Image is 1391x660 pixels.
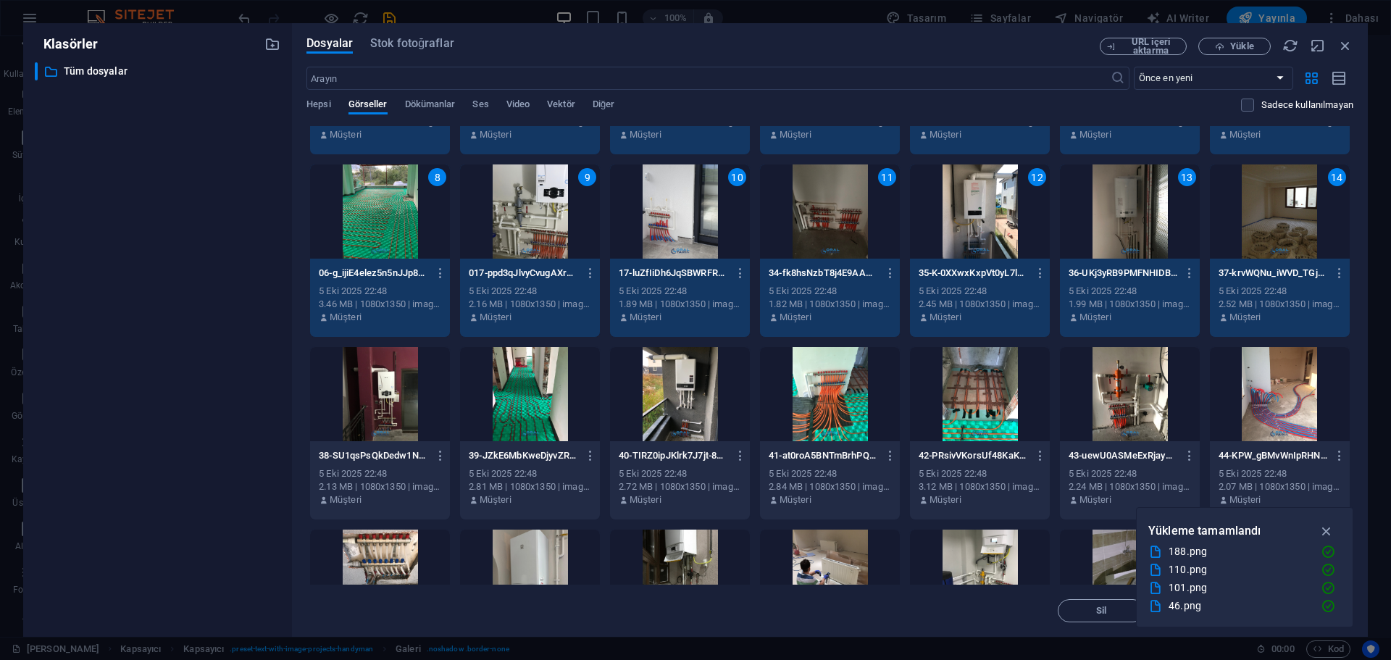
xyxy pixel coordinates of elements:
div: 5 Eki 2025 22:48 [469,285,591,298]
div: 5 Eki 2025 22:48 [769,467,891,480]
div: 5 Eki 2025 22:48 [619,467,741,480]
p: Müşteri [1079,493,1111,506]
span: Dökümanlar [405,96,456,116]
div: 5 Eki 2025 22:48 [1219,285,1341,298]
div: 2.13 MB | 1080x1350 | image/png [319,480,441,493]
p: Müşteri [780,128,811,141]
div: 8 [428,168,446,186]
div: 110.png [1169,561,1309,578]
p: Müşteri [480,493,511,506]
p: 36-UKj3yRB9PMFNHIDB2CfupQ.png [1069,267,1177,280]
p: 44-KPW_gBMvWnIpRHN-BDK0ig.png [1219,449,1327,462]
p: Müşteri [480,128,511,141]
div: 1.89 MB | 1080x1350 | image/png [619,298,741,311]
i: Küçült [1310,38,1326,54]
span: Video [506,96,530,116]
p: Müşteri [630,311,661,324]
p: 38-SU1qsPsQkDedw1NVHKWHYA.png [319,449,427,462]
div: 5 Eki 2025 22:48 [919,285,1041,298]
p: Müşteri [330,128,361,141]
p: Müşteri [330,311,361,324]
div: ​ [35,62,38,80]
div: 5 Eki 2025 22:48 [319,467,441,480]
p: Müşteri [1229,128,1261,141]
button: URL içeri aktarma [1100,38,1187,55]
p: Müşteri [930,311,961,324]
span: Ses [472,96,488,116]
i: Yeni klasör oluştur [264,36,280,52]
p: Müşteri [780,493,811,506]
p: Müşteri [1229,311,1261,324]
div: 2.52 MB | 1080x1350 | image/png [1219,298,1341,311]
div: 5 Eki 2025 22:48 [919,467,1041,480]
span: Görseller [348,96,388,116]
button: Yükle [1198,38,1271,55]
p: Tüm dosyalar [64,63,254,80]
p: 017-ppd3qJlvyCvugAXrbggetQ.png [469,267,577,280]
p: 06-g_ijiE4elez5n5nJJp8xzw.png [319,267,427,280]
div: 11 [878,168,896,186]
div: 1.82 MB | 1080x1350 | image/png [769,298,891,311]
button: Sil [1058,599,1145,622]
div: 2.16 MB | 1080x1350 | image/png [469,298,591,311]
p: 43-uewU0ASMeExRjayNBrIObg.png [1069,449,1177,462]
div: 9 [578,168,596,186]
div: 5 Eki 2025 22:48 [769,285,891,298]
div: 5 Eki 2025 22:48 [1219,467,1341,480]
p: 41-at0roA5BNTmBrhPQchFJ5g.png [769,449,877,462]
p: 39-JZkE6MbKweDjyvZRfNP7tg.png [469,449,577,462]
p: Sadece kullanılmayan [1261,99,1353,112]
div: 46.png [1169,598,1309,614]
p: 35-K-0XXwxKxpVt0yL7lWmdVg.png [919,267,1027,280]
div: 188.png [1169,543,1309,560]
i: Yeniden Yükle [1282,38,1298,54]
p: Müşteri [630,493,661,506]
button: Open chat window [662,540,709,586]
div: 14 [1328,168,1346,186]
div: 12 [1028,168,1046,186]
p: Müşteri [480,311,511,324]
div: 2.45 MB | 1080x1350 | image/png [919,298,1041,311]
div: 3.12 MB | 1080x1350 | image/png [919,480,1041,493]
div: 3.46 MB | 1080x1350 | image/png [319,298,441,311]
div: 2.72 MB | 1080x1350 | image/png [619,480,741,493]
div: 1.99 MB | 1080x1350 | image/png [1069,298,1191,311]
p: 42-PRsivVKorsUf48KaKgezcw.png [919,449,1027,462]
p: Müşteri [330,493,361,506]
p: 17-luZfIiDh6JqSBWRFRw2IfQ.png [619,267,727,280]
span: Sil [1096,606,1106,615]
span: URL içeri aktarma [1121,38,1180,55]
div: 101.png [1169,580,1309,596]
div: 5 Eki 2025 22:48 [1069,285,1191,298]
p: Müşteri [780,311,811,324]
p: Müşteri [1079,311,1111,324]
div: 2.81 MB | 1080x1350 | image/png [469,480,591,493]
span: Diğer [593,96,615,116]
p: Müşteri [1079,128,1111,141]
p: 34-fk8hsNzbT8j4E9AAHuNceQ.png [769,267,877,280]
p: Müşteri [930,128,961,141]
div: 2.84 MB | 1080x1350 | image/png [769,480,891,493]
p: 40-TIRZ0ipJKlrk7J7jt-85FA.png [619,449,727,462]
div: 13 [1178,168,1196,186]
div: 2.07 MB | 1080x1350 | image/png [1219,480,1341,493]
p: 37-krvWQNu_iWVD_TGj_Wt3og.png [1219,267,1327,280]
p: Müşteri [930,493,961,506]
p: Müşteri [1229,493,1261,506]
div: 5 Eki 2025 22:48 [1069,467,1191,480]
div: 10 [728,168,746,186]
div: 5 Eki 2025 22:48 [319,285,441,298]
div: 5 Eki 2025 22:48 [469,467,591,480]
span: Vektör [547,96,575,116]
p: Klasörler [35,35,98,54]
div: 2.24 MB | 1080x1350 | image/png [1069,480,1191,493]
div: 5 Eki 2025 22:48 [619,285,741,298]
span: Yükle [1230,42,1253,51]
p: Müşteri [630,128,661,141]
input: Arayın [306,67,1110,90]
span: Dosyalar [306,35,353,52]
p: Yükleme tamamlandı [1148,522,1261,540]
span: Hepsi [306,96,330,116]
span: Stok fotoğraflar [370,35,454,52]
i: Kapat [1337,38,1353,54]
